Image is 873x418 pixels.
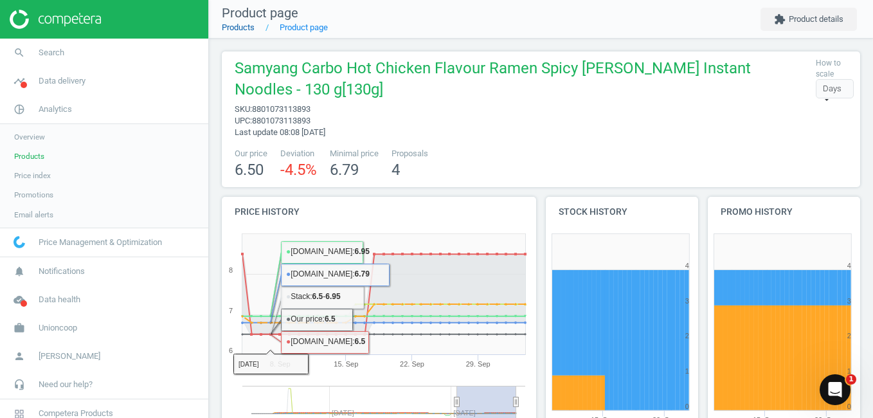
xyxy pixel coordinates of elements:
span: Overview [14,132,45,142]
span: Need our help? [39,379,93,390]
span: 8801073113893 [252,116,310,125]
label: How to scale [816,58,854,79]
span: Unioncoop [39,322,77,334]
span: Price index [14,170,51,181]
a: Product page [280,23,328,32]
span: 8801073113893 [252,104,310,114]
span: sku : [235,104,252,114]
span: 😃 [245,243,264,269]
tspan: 8. Sep [270,360,291,368]
span: 6.79 [330,161,359,179]
span: Data health [39,294,80,305]
span: Proposals [392,148,428,159]
span: Promotions [14,190,53,200]
span: 4 [392,161,400,179]
text: 2 [847,332,851,340]
span: Analytics [39,104,72,115]
iframe: Intercom live chat [820,374,851,405]
i: search [7,41,32,65]
span: Product page [222,5,298,21]
span: Products [14,151,44,161]
span: -4.5 % [280,161,317,179]
text: 3 [847,297,851,305]
span: Price Management & Optimization [39,237,162,248]
span: Our price [235,148,267,159]
text: 6 [229,347,233,354]
span: neutral face reaction [204,243,238,269]
div: Close [411,5,434,28]
i: headset_mic [7,372,32,397]
span: disappointed reaction [171,243,204,269]
text: 1 [847,367,851,375]
text: 1 [685,367,689,375]
span: Samyang Carbo Hot Chicken Flavour Ramen Spicy [PERSON_NAME] Instant Noodles - 130 g[130g] [235,58,809,104]
text: 7 [229,307,233,314]
text: 0 [685,403,689,410]
span: Notifications [39,266,85,277]
div: Days [816,79,854,98]
span: 6.50 [235,161,264,179]
span: Search [39,47,64,59]
h4: Promo history [708,197,860,227]
text: 4 [847,262,851,269]
h4: Price history [222,197,536,227]
img: ajHJNr6hYgQAAAAASUVORK5CYII= [10,10,101,29]
button: go back [8,5,33,30]
tspan: 22. Sep [400,360,424,368]
div: Did this answer your question? [15,230,427,244]
i: timeline [7,69,32,93]
i: pie_chart_outlined [7,97,32,122]
text: 2 [685,332,689,340]
span: 😞 [178,243,197,269]
text: 4 [685,262,689,269]
img: wGWNvw8QSZomAAAAABJRU5ErkJggg== [14,236,25,248]
span: smiley reaction [238,243,271,269]
i: person [7,344,32,368]
span: Last update 08:08 [DATE] [235,127,325,137]
i: cloud_done [7,287,32,312]
span: 😐 [212,243,230,269]
text: 3 [685,297,689,305]
i: work [7,316,32,340]
tspan: 29. Sep [466,360,491,368]
h4: Stock history [546,197,698,227]
button: extensionProduct details [760,8,857,31]
button: Collapse window [386,5,411,30]
tspan: 15. Sep [334,360,358,368]
text: 0 [847,403,851,410]
i: notifications [7,259,32,284]
a: Products [222,23,255,32]
span: Minimal price [330,148,379,159]
text: 8 [229,266,233,274]
span: 1 [846,374,856,385]
span: upc : [235,116,252,125]
span: Data delivery [39,75,85,87]
span: [PERSON_NAME] [39,350,100,362]
i: extension [774,14,786,25]
a: Open in help center [170,327,273,337]
span: Deviation [280,148,317,159]
span: Email alerts [14,210,53,220]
